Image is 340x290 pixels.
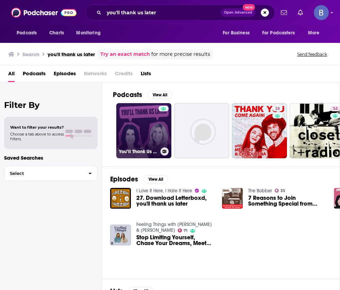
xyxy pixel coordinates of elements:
[143,175,168,183] button: View All
[221,9,255,17] button: Open AdvancedNew
[136,235,214,246] a: Stop Limiting Yourself, Chase Your Dreams, Meet New People, Keep Cookie Dough In The Freezer & Sk...
[110,188,131,209] img: 27. Download Letterboxd, you'll thank us later
[151,50,210,58] span: for more precise results
[275,106,280,112] span: 28
[184,229,187,232] span: 71
[115,68,133,82] span: Credits
[113,91,142,99] h2: Podcasts
[248,188,272,194] a: The Bobber
[136,222,212,233] a: Feeling Things with Amy & Kat
[223,28,250,38] span: For Business
[11,6,76,19] img: Podchaser - Follow, Share and Rate Podcasts
[4,171,83,176] span: Select
[45,27,68,39] a: Charts
[84,68,107,82] span: Networks
[272,106,283,111] a: 28
[10,132,64,141] span: Choose a tab above to access filters.
[23,68,46,82] a: Podcasts
[218,27,258,39] button: open menu
[333,106,338,112] span: 34
[100,50,150,58] a: Try an exact match
[303,27,328,39] button: open menu
[314,5,329,20] span: Logged in as BTallent
[136,188,192,194] a: I Love It Here, I Hate It Here
[10,125,64,130] span: Want to filter your results?
[76,28,100,38] span: Monitoring
[148,91,172,99] button: View All
[54,68,76,82] a: Episodes
[110,175,168,183] a: EpisodesView All
[116,103,171,158] a: You’ll Thank Us Later
[275,189,286,193] a: 35
[248,195,326,207] span: 7 Reasons to Join Something Special from [US_STATE] This Summer (You’ll Thank Us Later!)
[119,149,158,155] h3: You’ll Thank Us Later
[295,51,329,57] button: Send feedback
[113,91,172,99] a: PodcastsView All
[4,166,98,181] button: Select
[314,5,329,20] button: Show profile menu
[308,28,320,38] span: More
[104,7,221,18] input: Search podcasts, credits, & more...
[8,68,15,82] a: All
[49,28,64,38] span: Charts
[4,155,98,161] p: Saved Searches
[48,51,95,58] h3: you'll thank us later
[222,188,243,209] img: 7 Reasons to Join Something Special from Wisconsin This Summer (You’ll Thank Us Later!)
[22,51,39,58] h3: Search
[232,103,287,158] a: 28
[278,7,290,18] a: Show notifications dropdown
[280,189,285,192] span: 35
[12,27,46,39] button: open menu
[258,27,305,39] button: open menu
[17,28,37,38] span: Podcasts
[71,27,109,39] button: open menu
[248,195,326,207] a: 7 Reasons to Join Something Special from Wisconsin This Summer (You’ll Thank Us Later!)
[262,28,295,38] span: For Podcasters
[243,4,255,11] span: New
[4,100,98,110] h2: Filter By
[136,195,214,207] a: 27. Download Letterboxd, you'll thank us later
[295,7,306,18] a: Show notifications dropdown
[178,228,188,232] a: 71
[85,5,275,20] div: Search podcasts, credits, & more...
[224,11,252,14] span: Open Advanced
[110,225,131,245] img: Stop Limiting Yourself, Chase Your Dreams, Meet New People, Keep Cookie Dough In The Freezer & Sk...
[110,175,138,183] h2: Episodes
[141,68,151,82] a: Lists
[314,5,329,20] img: User Profile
